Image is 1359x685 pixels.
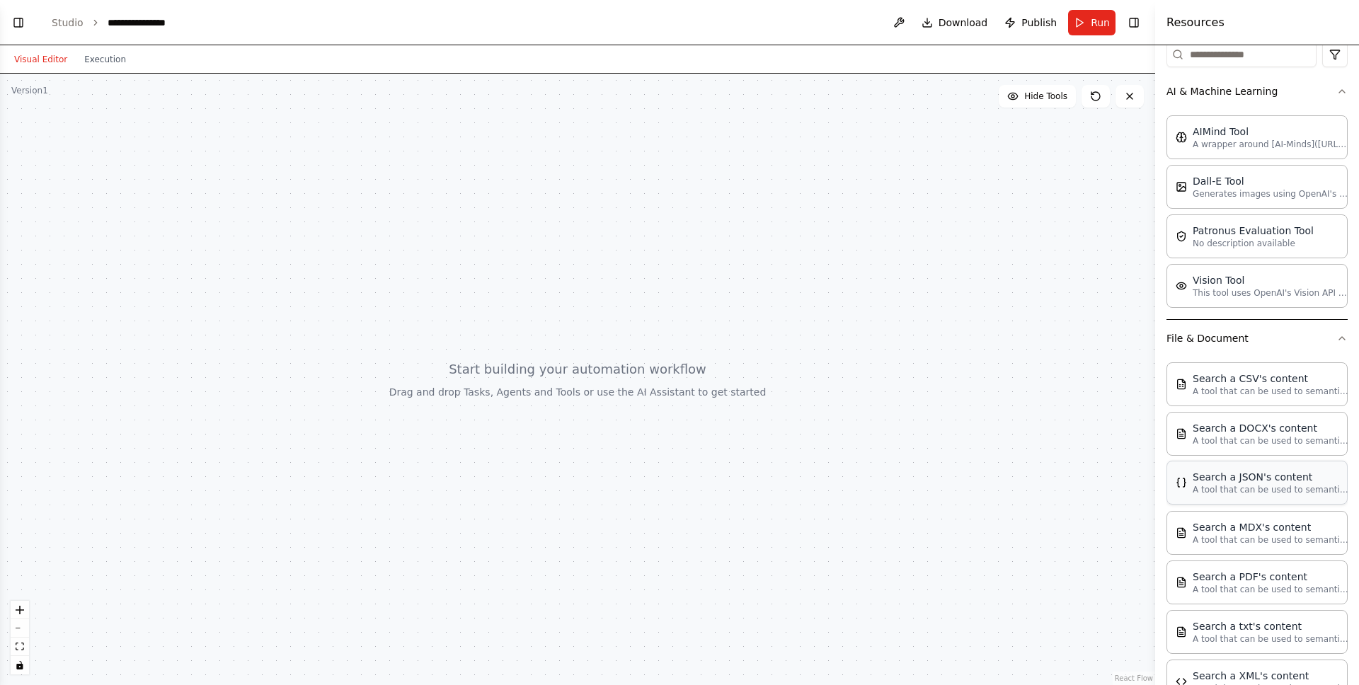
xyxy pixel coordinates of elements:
img: TXTSearchTool [1176,626,1187,638]
p: A tool that can be used to semantic search a query from a CSV's content. [1193,386,1348,397]
img: PDFSearchTool [1176,577,1187,588]
p: A wrapper around [AI-Minds]([URL][DOMAIN_NAME]). Useful for when you need answers to questions fr... [1193,139,1348,150]
button: Publish [999,10,1062,35]
p: A tool that can be used to semantic search a query from a DOCX's content. [1193,435,1348,447]
p: A tool that can be used to semantic search a query from a txt's content. [1193,633,1348,645]
img: DOCXSearchTool [1176,428,1187,439]
div: Vision Tool [1193,273,1348,287]
div: React Flow controls [11,601,29,674]
div: AIMind Tool [1193,125,1348,139]
img: MDXSearchTool [1176,527,1187,539]
p: A tool that can be used to semantic search a query from a PDF's content. [1193,584,1348,595]
a: React Flow attribution [1115,674,1153,682]
div: Patronus Evaluation Tool [1193,224,1314,238]
button: Visual Editor [6,51,76,68]
div: AI & Machine Learning [1166,110,1348,319]
div: Search a MDX's content [1193,520,1348,534]
img: VisionTool [1176,280,1187,292]
button: fit view [11,638,29,656]
div: Search a XML's content [1193,669,1348,683]
button: zoom out [11,619,29,638]
img: CSVSearchTool [1176,379,1187,390]
p: This tool uses OpenAI's Vision API to describe the contents of an image. [1193,287,1348,299]
p: No description available [1193,238,1314,249]
img: PatronusEvalTool [1176,231,1187,242]
a: Studio [52,17,84,28]
button: Hide Tools [999,85,1076,108]
span: Download [939,16,988,30]
div: Search a JSON's content [1193,470,1348,484]
p: A tool that can be used to semantic search a query from a JSON's content. [1193,484,1348,495]
button: Hide right sidebar [1124,13,1144,33]
div: Search a DOCX's content [1193,421,1348,435]
div: Search a PDF's content [1193,570,1348,584]
div: Search a CSV's content [1193,372,1348,386]
span: Hide Tools [1024,91,1067,102]
button: Execution [76,51,134,68]
div: Search a txt's content [1193,619,1348,633]
button: toggle interactivity [11,656,29,674]
button: zoom in [11,601,29,619]
img: DallETool [1176,181,1187,192]
p: A tool that can be used to semantic search a query from a MDX's content. [1193,534,1348,546]
div: Version 1 [11,85,48,96]
h4: Resources [1166,14,1225,31]
span: Publish [1021,16,1057,30]
button: Download [916,10,994,35]
p: Generates images using OpenAI's Dall-E model. [1193,188,1348,200]
button: File & Document [1166,320,1348,357]
nav: breadcrumb [52,16,180,30]
button: Run [1068,10,1116,35]
img: AIMindTool [1176,132,1187,143]
img: JSONSearchTool [1176,477,1187,488]
button: Show left sidebar [8,13,28,33]
button: AI & Machine Learning [1166,73,1348,110]
div: Dall-E Tool [1193,174,1348,188]
span: Run [1091,16,1110,30]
